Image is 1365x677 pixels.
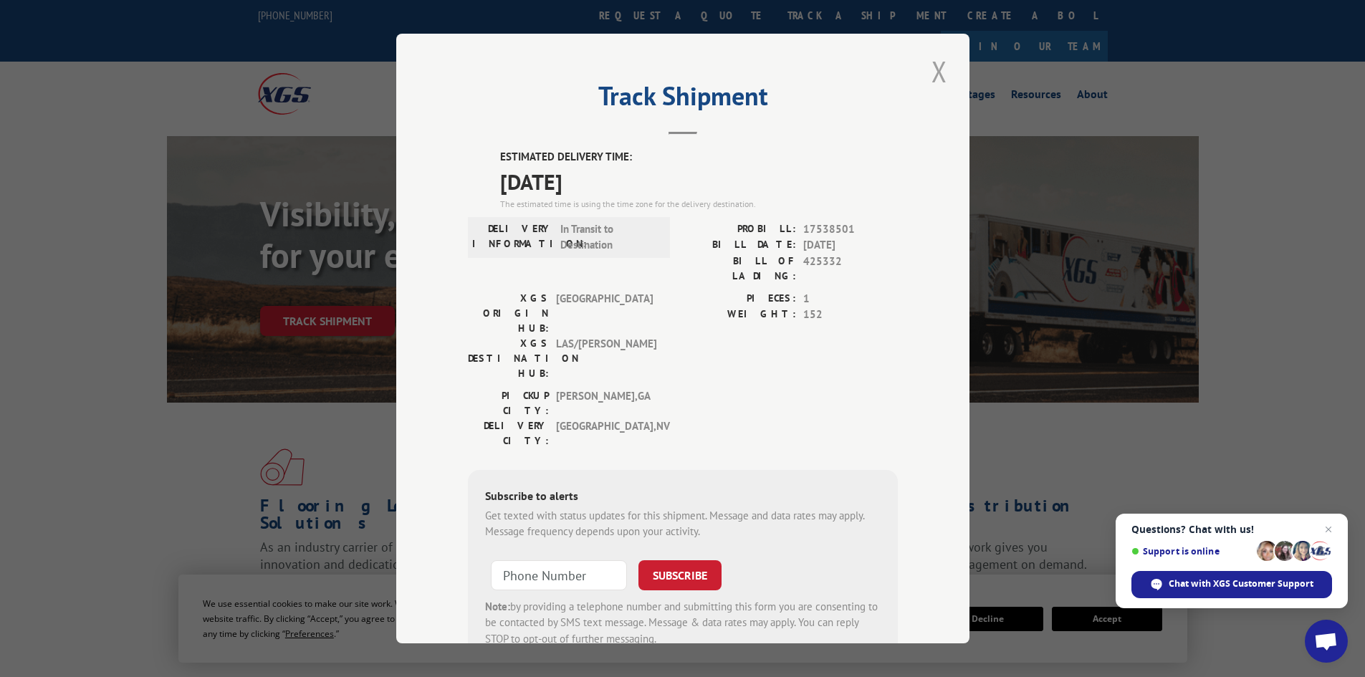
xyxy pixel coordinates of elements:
[803,237,898,254] span: [DATE]
[500,198,898,211] div: The estimated time is using the time zone for the delivery destination.
[683,254,796,284] label: BILL OF LADING:
[560,221,657,254] span: In Transit to Destination
[638,560,722,590] button: SUBSCRIBE
[803,221,898,238] span: 17538501
[468,86,898,113] h2: Track Shipment
[556,388,653,418] span: [PERSON_NAME] , GA
[468,291,549,336] label: XGS ORIGIN HUB:
[468,336,549,381] label: XGS DESTINATION HUB:
[803,254,898,284] span: 425332
[556,291,653,336] span: [GEOGRAPHIC_DATA]
[683,237,796,254] label: BILL DATE:
[683,291,796,307] label: PIECES:
[683,221,796,238] label: PROBILL:
[485,599,881,648] div: by providing a telephone number and submitting this form you are consenting to be contacted by SM...
[683,307,796,323] label: WEIGHT:
[1131,571,1332,598] span: Chat with XGS Customer Support
[803,291,898,307] span: 1
[468,388,549,418] label: PICKUP CITY:
[485,508,881,540] div: Get texted with status updates for this shipment. Message and data rates may apply. Message frequ...
[927,52,952,91] button: Close modal
[472,221,553,254] label: DELIVERY INFORMATION:
[556,336,653,381] span: LAS/[PERSON_NAME]
[1305,620,1348,663] a: Open chat
[803,307,898,323] span: 152
[1169,577,1313,590] span: Chat with XGS Customer Support
[500,149,898,165] label: ESTIMATED DELIVERY TIME:
[491,560,627,590] input: Phone Number
[500,165,898,198] span: [DATE]
[556,418,653,448] span: [GEOGRAPHIC_DATA] , NV
[1131,524,1332,535] span: Questions? Chat with us!
[485,487,881,508] div: Subscribe to alerts
[485,600,510,613] strong: Note:
[468,418,549,448] label: DELIVERY CITY:
[1131,546,1252,557] span: Support is online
